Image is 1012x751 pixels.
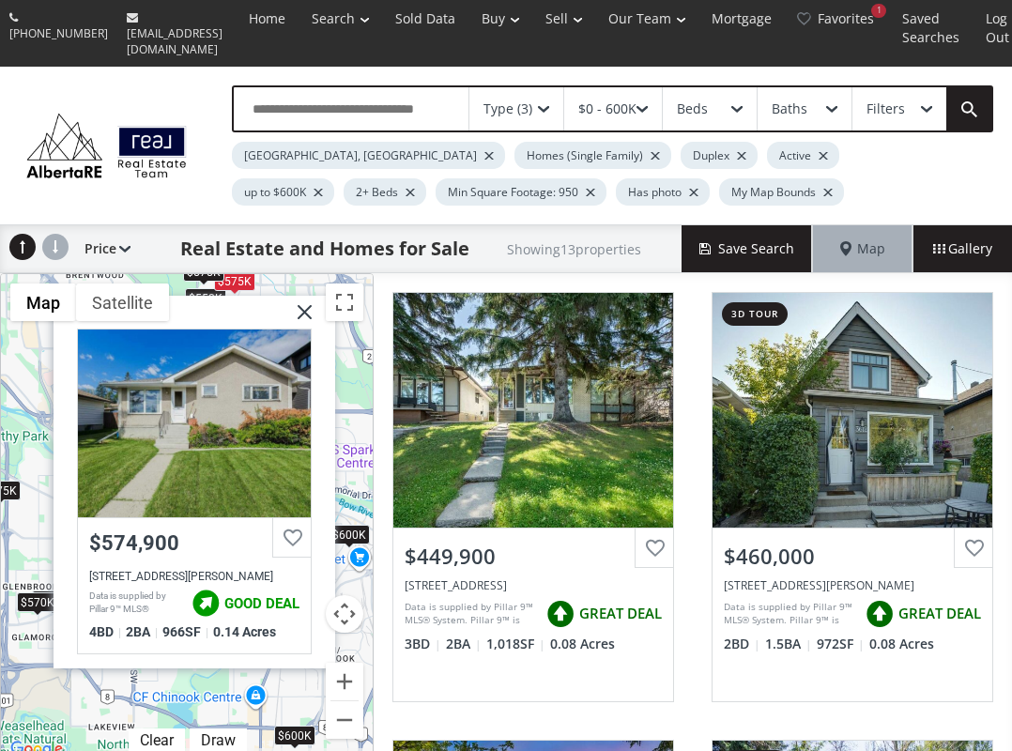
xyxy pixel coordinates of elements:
div: 157 Heston Street NW, Calgary, AB T2K 2C5 [89,570,299,583]
div: Price [75,225,130,272]
button: Show satellite imagery [76,284,169,321]
img: rating icon [187,585,224,622]
div: Clear [135,731,178,749]
div: Active [767,142,839,169]
span: 0.08 Acres [869,635,934,653]
span: Map [840,239,885,258]
span: GREAT DEAL [579,604,662,623]
div: Homes (Single Family) [514,142,671,169]
div: $550K [185,288,226,308]
div: Duplex [681,142,758,169]
div: 1515 24 Avenue NW, Calgary, AB T2E 3S9 [405,577,662,593]
span: 1,018 SF [486,635,545,653]
span: 3 BD [405,635,441,653]
div: 2+ Beds [344,178,426,206]
span: 2 BA [446,635,482,653]
button: Map camera controls [326,595,363,633]
div: 1 [871,4,886,18]
div: [GEOGRAPHIC_DATA], [GEOGRAPHIC_DATA] [232,142,505,169]
span: [PHONE_NUMBER] [9,25,108,41]
div: $575K [214,271,255,291]
span: GOOD DEAL [224,595,299,612]
div: Baths [772,102,807,115]
div: Draw [196,731,240,749]
button: Show street map [10,284,76,321]
div: 3612 Parkhill Street SW, Calgary, AB T2S 0H6 [724,577,981,593]
div: $460,000 [724,542,981,571]
span: 2 BA [126,624,158,639]
span: [EMAIL_ADDRESS][DOMAIN_NAME] [127,25,222,57]
h1: Real Estate and Homes for Sale [180,236,469,262]
div: Data is supplied by Pillar 9™ MLS® System. Pillar 9™ is the owner of the copyright in its MLS® Sy... [405,600,537,628]
a: 3d tour$460,000[STREET_ADDRESS][PERSON_NAME]Data is supplied by Pillar 9™ MLS® System. Pillar 9™ ... [693,273,1012,720]
div: $600K [274,726,315,745]
div: $526K [32,590,73,610]
span: 0.08 Acres [550,635,615,653]
div: Data is supplied by Pillar 9™ MLS® System. Pillar 9™ is the owner of the copyright in its MLS® Sy... [724,600,856,628]
div: Filters [866,102,905,115]
div: Map [813,225,912,272]
button: Toggle fullscreen view [326,284,363,321]
span: 1.5 BA [765,635,812,653]
img: Logo [19,109,194,182]
div: $574,900 [89,531,299,555]
div: $0 - 600K [578,102,636,115]
img: x.svg [274,296,321,343]
h2: Showing 13 properties [507,242,641,256]
img: rating icon [861,595,898,633]
a: $449,900[STREET_ADDRESS]Data is supplied by Pillar 9™ MLS® System. Pillar 9™ is the owner of the ... [374,273,693,720]
button: Zoom in [326,663,363,700]
div: Has photo [616,178,710,206]
img: rating icon [542,595,579,633]
div: My Map Bounds [719,178,844,206]
span: 2 BD [724,635,760,653]
div: Beds [677,102,708,115]
span: Gallery [933,239,992,258]
span: 966 SF [162,624,208,639]
button: Save Search [682,225,813,272]
div: Click to clear. [129,731,185,749]
div: Min Square Footage: 950 [436,178,606,206]
span: 0.14 Acres [213,624,276,639]
div: $600K [329,525,370,544]
div: 157 Heston Street NW, Calgary, AB T2K 2C5 [78,330,311,517]
div: Gallery [912,225,1012,272]
a: $574,900[STREET_ADDRESS][PERSON_NAME]Data is supplied by Pillar 9™ MLS® System. Pillar 9™ is the ... [77,329,312,654]
span: 972 SF [817,635,865,653]
div: $449,900 [405,542,662,571]
span: GREAT DEAL [898,604,981,623]
span: 4 BD [89,624,121,639]
div: Data is supplied by Pillar 9™ MLS® System. Pillar 9™ is the owner of the copyright in its MLS® Sy... [89,590,182,618]
div: $570K [17,592,58,612]
div: Click to draw. [190,731,247,749]
div: Type (3) [483,102,532,115]
div: $575K [183,261,224,281]
div: up to $600K [232,178,334,206]
button: Zoom out [326,701,363,739]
